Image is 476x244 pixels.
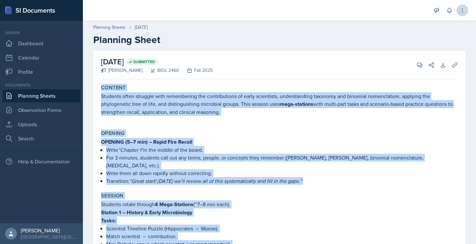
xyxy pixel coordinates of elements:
[101,67,142,74] div: [PERSON_NAME]
[155,201,193,208] strong: 4 Mega-Stations
[101,217,116,224] strong: Tasks:
[3,82,80,88] div: Documents
[106,177,458,185] p: Transition:
[280,100,313,108] strong: mega-stations
[3,89,80,102] a: Planning Sheets
[3,37,80,50] a: Dashboard
[21,227,78,234] div: [PERSON_NAME]
[130,177,302,184] em: “Great start! [DATE] we’ll review all of this systematically and fill in the gaps.”
[3,65,80,78] a: Profile
[93,34,466,46] h2: Planning Sheet
[133,59,155,64] span: Submitted
[21,234,78,240] div: [GEOGRAPHIC_DATA][US_STATE]
[101,84,126,91] label: Content
[142,67,179,74] div: BIOL 2460
[106,225,458,232] p: Scientist Timeline Puzzle (Hippocrates → Woese).
[101,92,458,116] p: Students often struggle with remembering the contributions of early scientists, understanding tax...
[106,232,458,240] p: Match scientist → contribution.
[3,30,80,36] div: Leader
[106,169,458,177] p: Write them all down rapidly without correcting.
[118,146,143,153] em: “Chapter 1”
[3,132,80,145] a: Search
[101,200,458,208] p: Students rotate through (~7–8 min each).
[101,130,125,137] label: Opening
[3,118,80,131] a: Uploads
[3,104,80,116] a: Observation Forms
[135,24,148,31] div: [DATE]
[3,155,80,168] div: Help & Documentation
[101,56,213,68] h2: [DATE]
[106,146,458,154] p: Write in the middle of the board.
[93,24,126,31] a: Planning Sheets
[179,67,213,74] div: Fall 2025
[3,51,80,64] a: Calendar
[101,193,124,199] label: Session
[101,138,192,146] strong: OPENING (5–7 min) – Rapid Fire Recall
[101,209,192,216] strong: Station 1 – History & Early Microbiology
[106,154,458,169] p: For 3 minutes, students call out any terms, people, or concepts they remember ([PERSON_NAME], [PE...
